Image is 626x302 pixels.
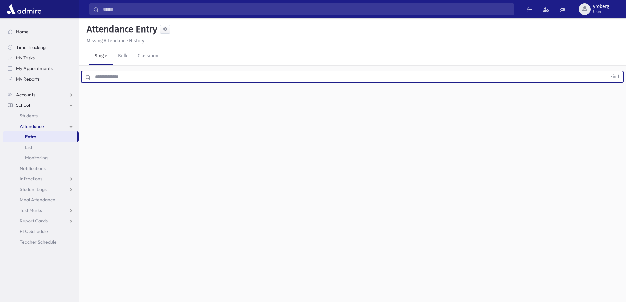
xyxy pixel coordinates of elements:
span: Students [20,113,38,119]
span: User [593,9,609,14]
a: Attendance [3,121,79,131]
span: Notifications [20,165,46,171]
a: Notifications [3,163,79,174]
button: Find [606,71,623,82]
span: Report Cards [20,218,48,224]
span: Accounts [16,92,35,98]
a: Student Logs [3,184,79,195]
a: Meal Attendance [3,195,79,205]
span: My Tasks [16,55,35,61]
a: Test Marks [3,205,79,216]
a: Teacher Schedule [3,237,79,247]
span: Infractions [20,176,42,182]
span: Entry [25,134,36,140]
a: Single [89,47,113,65]
a: List [3,142,79,152]
a: Report Cards [3,216,79,226]
a: Students [3,110,79,121]
span: Monitoring [25,155,48,161]
img: AdmirePro [5,3,43,16]
span: Teacher Schedule [20,239,57,245]
a: Time Tracking [3,42,79,53]
a: Monitoring [3,152,79,163]
a: My Tasks [3,53,79,63]
span: School [16,102,30,108]
span: Home [16,29,29,35]
span: My Appointments [16,65,53,71]
span: List [25,144,32,150]
span: PTC Schedule [20,228,48,234]
a: School [3,100,79,110]
span: My Reports [16,76,40,82]
a: PTC Schedule [3,226,79,237]
a: My Reports [3,74,79,84]
u: Missing Attendance History [87,38,144,44]
span: yroberg [593,4,609,9]
span: Student Logs [20,186,47,192]
span: Time Tracking [16,44,46,50]
a: Missing Attendance History [84,38,144,44]
a: My Appointments [3,63,79,74]
span: Test Marks [20,207,42,213]
a: Classroom [132,47,165,65]
input: Search [99,3,514,15]
span: Meal Attendance [20,197,55,203]
a: Home [3,26,79,37]
h5: Attendance Entry [84,24,157,35]
span: Attendance [20,123,44,129]
a: Bulk [113,47,132,65]
a: Infractions [3,174,79,184]
a: Accounts [3,89,79,100]
a: Entry [3,131,77,142]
